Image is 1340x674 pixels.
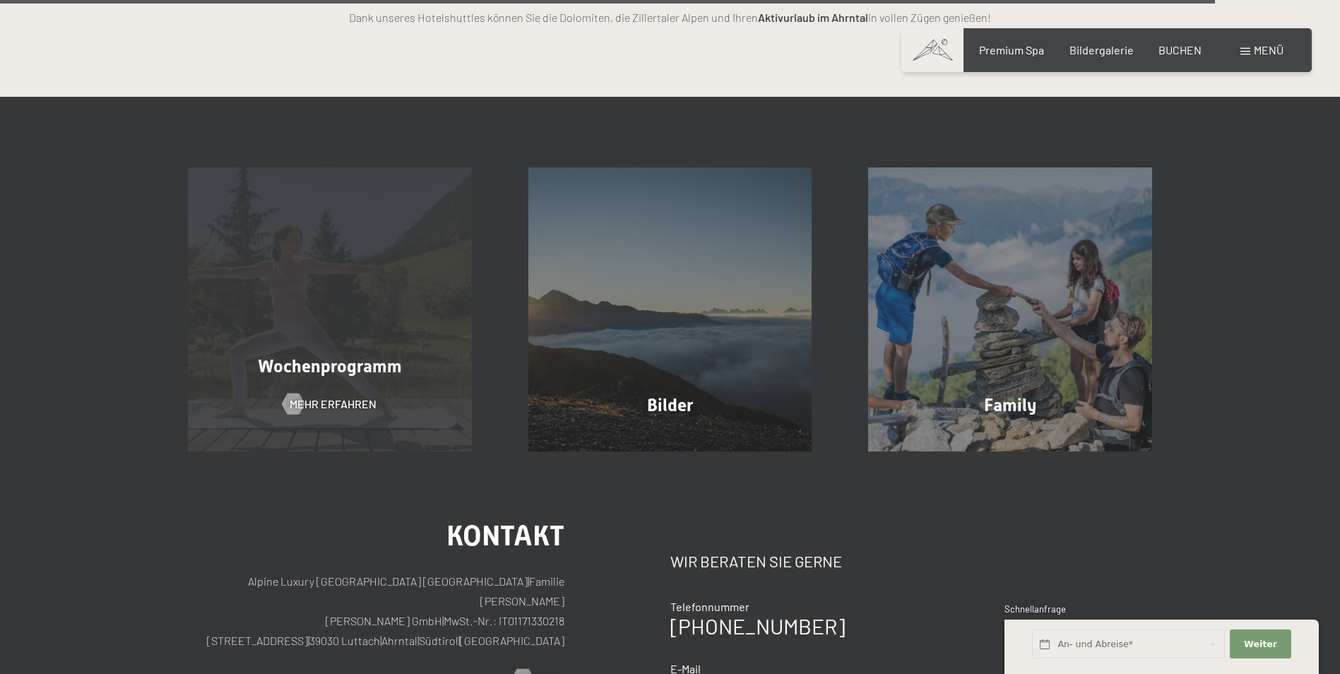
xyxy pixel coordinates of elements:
span: | [458,634,460,647]
span: | [442,614,444,627]
span: Wir beraten Sie gerne [670,552,842,570]
button: Weiter [1230,630,1291,659]
span: Family [984,395,1036,415]
span: | [308,634,309,647]
a: [PHONE_NUMBER] [670,613,845,639]
span: Weiter [1244,638,1277,651]
span: Bilder [647,395,693,415]
span: Kontakt [446,519,564,552]
a: Aktivurlaub im Wellnesshotel - Hotel mit Fitnessstudio - Yogaraum Wochenprogramm Mehr erfahren [160,167,500,451]
a: Aktivurlaub im Wellnesshotel - Hotel mit Fitnessstudio - Yogaraum Family [840,167,1180,451]
span: | [417,634,419,647]
a: BUCHEN [1158,43,1202,57]
span: Mehr erfahren [290,396,376,412]
p: Alpine Luxury [GEOGRAPHIC_DATA] [GEOGRAPHIC_DATA] Familie [PERSON_NAME] [PERSON_NAME] GmbH MwSt.-... [188,572,564,651]
span: Telefonnummer [670,600,749,613]
span: Schnellanfrage [1004,603,1066,615]
a: Bildergalerie [1069,43,1134,57]
a: Premium Spa [979,43,1044,57]
span: Menü [1254,43,1283,57]
span: | [380,634,381,647]
span: Wochenprogramm [258,356,402,377]
strong: Aktivurlaub im Ahrntal [758,11,868,24]
span: | [528,574,529,588]
a: Aktivurlaub im Wellnesshotel - Hotel mit Fitnessstudio - Yogaraum Bilder [500,167,841,451]
p: Dank unseres Hotelshuttles können Sie die Dolomiten, die Zillertaler Alpen und Ihren in vollen Zü... [317,8,1024,27]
